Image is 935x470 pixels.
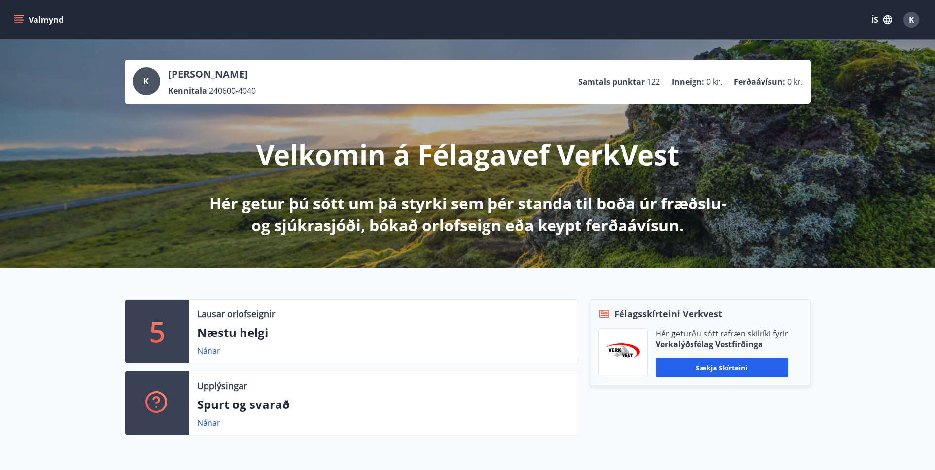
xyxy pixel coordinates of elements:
[197,417,220,428] a: Nánar
[197,307,275,320] p: Lausar orlofseignir
[168,85,207,96] p: Kennitala
[606,343,640,363] img: jihgzMk4dcgjRAW2aMgpbAqQEG7LZi0j9dOLAUvz.png
[900,8,923,32] button: K
[209,85,256,96] span: 240600-4040
[656,328,788,339] p: Hér geturðu sótt rafræn skilríki fyrir
[706,76,722,87] span: 0 kr.
[197,379,247,392] p: Upplýsingar
[614,307,722,320] span: Félagsskírteini Verkvest
[197,345,220,356] a: Nánar
[656,358,788,377] button: Sækja skírteini
[734,76,785,87] p: Ferðaávísun :
[12,11,68,29] button: menu
[909,14,914,25] span: K
[143,76,149,87] span: K
[656,339,788,350] p: Verkalýðsfélag Vestfirðinga
[256,135,679,173] p: Velkomin á Félagavef VerkVest
[197,324,570,341] p: Næstu helgi
[197,396,570,413] p: Spurt og svarað
[672,76,704,87] p: Inneign :
[168,67,256,81] p: [PERSON_NAME]
[647,76,660,87] span: 122
[866,11,898,29] button: ÍS
[787,76,803,87] span: 0 kr.
[208,193,728,236] p: Hér getur þú sótt um þá styrki sem þér standa til boða úr fræðslu- og sjúkrasjóði, bókað orlofsei...
[149,312,165,350] p: 5
[578,76,645,87] p: Samtals punktar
